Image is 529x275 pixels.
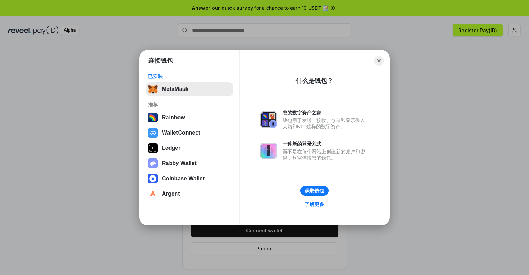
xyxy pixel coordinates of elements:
img: svg+xml,%3Csvg%20width%3D%2228%22%20height%3D%2228%22%20viewBox%3D%220%200%2028%2028%22%20fill%3D... [148,174,158,183]
img: svg+xml,%3Csvg%20fill%3D%22none%22%20height%3D%2233%22%20viewBox%3D%220%200%2035%2033%22%20width%... [148,84,158,94]
button: Ledger [146,141,233,155]
div: 获取钱包 [305,188,324,194]
button: MetaMask [146,82,233,96]
button: WalletConnect [146,126,233,140]
button: Close [374,56,384,66]
div: 什么是钱包？ [296,77,333,85]
a: 了解更多 [301,200,328,209]
div: Ledger [162,145,180,151]
div: Coinbase Wallet [162,175,205,182]
button: Rainbow [146,111,233,124]
img: svg+xml,%3Csvg%20xmlns%3D%22http%3A%2F%2Fwww.w3.org%2F2000%2Fsvg%22%20fill%3D%22none%22%20viewBox... [260,111,277,128]
div: 推荐 [148,102,231,108]
div: MetaMask [162,86,188,92]
img: svg+xml,%3Csvg%20xmlns%3D%22http%3A%2F%2Fwww.w3.org%2F2000%2Fsvg%22%20fill%3D%22none%22%20viewBox... [260,143,277,159]
button: Coinbase Wallet [146,172,233,186]
img: svg+xml,%3Csvg%20xmlns%3D%22http%3A%2F%2Fwww.w3.org%2F2000%2Fsvg%22%20width%3D%2228%22%20height%3... [148,143,158,153]
div: WalletConnect [162,130,200,136]
button: 获取钱包 [300,186,329,196]
div: Rabby Wallet [162,160,197,166]
div: Rainbow [162,114,185,121]
div: 已安装 [148,73,231,79]
img: svg+xml,%3Csvg%20xmlns%3D%22http%3A%2F%2Fwww.w3.org%2F2000%2Fsvg%22%20fill%3D%22none%22%20viewBox... [148,158,158,168]
div: Argent [162,191,180,197]
div: 您的数字资产之家 [283,110,368,116]
h1: 连接钱包 [148,57,173,65]
button: Argent [146,187,233,201]
div: 一种新的登录方式 [283,141,368,147]
div: 钱包用于发送、接收、存储和显示像以太坊和NFT这样的数字资产。 [283,117,368,130]
div: 而不是在每个网站上创建新的账户和密码，只需连接您的钱包。 [283,148,368,161]
img: svg+xml,%3Csvg%20width%3D%2228%22%20height%3D%2228%22%20viewBox%3D%220%200%2028%2028%22%20fill%3D... [148,189,158,199]
img: svg+xml,%3Csvg%20width%3D%22120%22%20height%3D%22120%22%20viewBox%3D%220%200%20120%20120%22%20fil... [148,113,158,122]
div: 了解更多 [305,201,324,207]
button: Rabby Wallet [146,156,233,170]
img: svg+xml,%3Csvg%20width%3D%2228%22%20height%3D%2228%22%20viewBox%3D%220%200%2028%2028%22%20fill%3D... [148,128,158,138]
